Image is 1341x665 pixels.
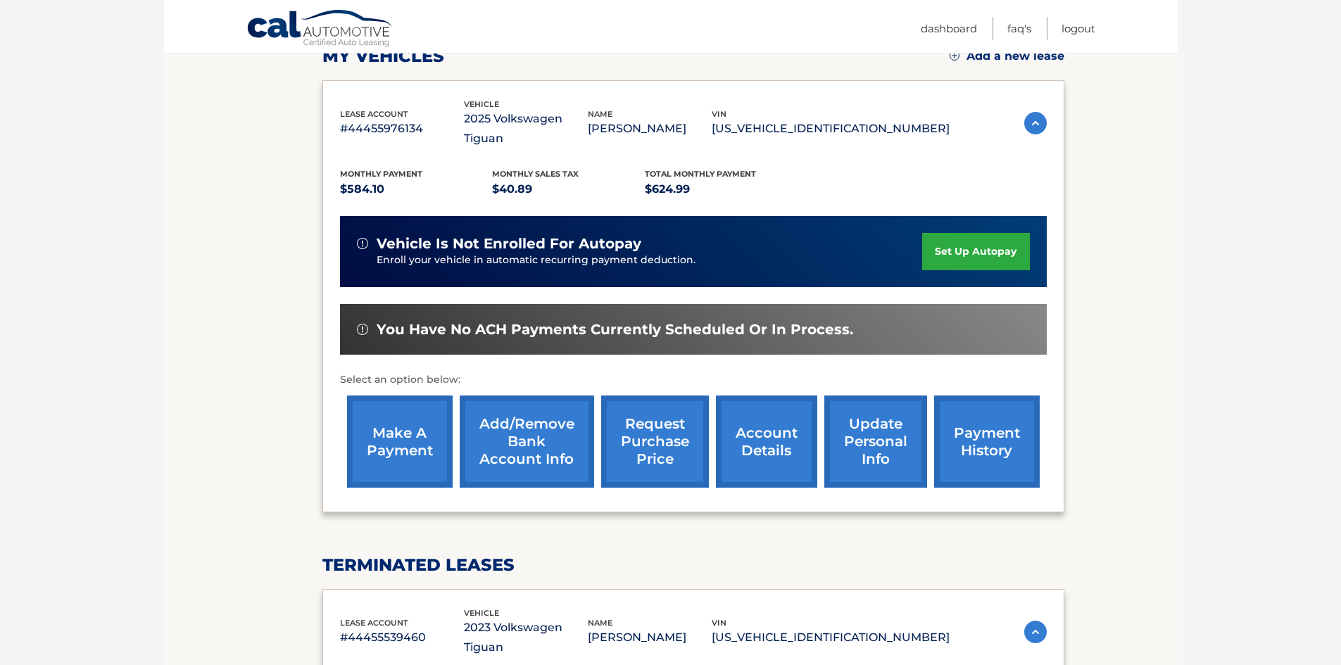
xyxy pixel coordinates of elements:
a: make a payment [347,395,453,488]
p: Enroll your vehicle in automatic recurring payment deduction. [377,253,923,268]
a: Add/Remove bank account info [460,395,594,488]
p: $624.99 [645,179,798,199]
img: accordion-active.svg [1024,112,1047,134]
p: [US_VEHICLE_IDENTIFICATION_NUMBER] [712,119,950,139]
h2: my vehicles [322,46,444,67]
p: [PERSON_NAME] [588,119,712,139]
h2: terminated leases [322,555,1064,576]
span: name [588,109,612,119]
p: $584.10 [340,179,493,199]
p: $40.89 [492,179,645,199]
span: Total Monthly Payment [645,169,756,179]
span: lease account [340,109,408,119]
a: Dashboard [921,17,977,40]
img: alert-white.svg [357,238,368,249]
p: #44455539460 [340,628,464,647]
a: FAQ's [1007,17,1031,40]
a: update personal info [824,395,927,488]
a: request purchase price [601,395,709,488]
span: vin [712,618,726,628]
p: 2025 Volkswagen Tiguan [464,109,588,148]
a: payment history [934,395,1040,488]
span: vehicle [464,99,499,109]
span: vehicle [464,608,499,618]
p: 2023 Volkswagen Tiguan [464,618,588,657]
a: Add a new lease [950,49,1064,63]
p: #44455976134 [340,119,464,139]
p: [PERSON_NAME] [588,628,712,647]
span: lease account [340,618,408,628]
a: Cal Automotive [246,9,394,50]
span: name [588,618,612,628]
img: add.svg [950,51,959,61]
img: accordion-active.svg [1024,621,1047,643]
a: Logout [1062,17,1095,40]
span: vehicle is not enrolled for autopay [377,235,641,253]
p: Select an option below: [340,372,1047,388]
p: [US_VEHICLE_IDENTIFICATION_NUMBER] [712,628,950,647]
span: Monthly Payment [340,169,422,179]
a: set up autopay [922,233,1029,270]
span: You have no ACH payments currently scheduled or in process. [377,321,853,338]
a: account details [716,395,817,488]
span: vin [712,109,726,119]
span: Monthly sales Tax [492,169,579,179]
img: alert-white.svg [357,324,368,335]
